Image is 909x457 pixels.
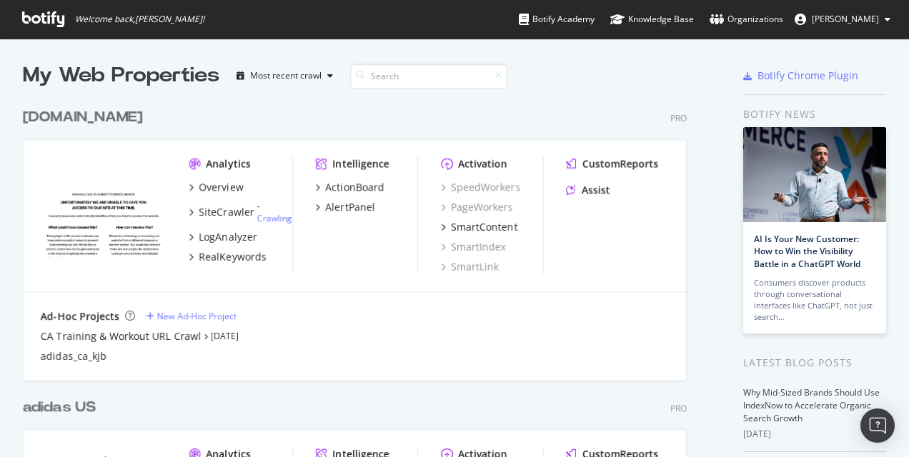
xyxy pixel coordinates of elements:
[257,200,292,224] div: -
[441,240,506,254] a: SmartIndex
[743,127,886,222] img: AI Is Your New Customer: How to Win the Visibility Battle in a ChatGPT World
[743,428,886,441] div: [DATE]
[189,180,244,194] a: Overview
[610,12,694,26] div: Knowledge Base
[567,183,610,197] a: Assist
[567,157,659,171] a: CustomReports
[754,233,860,269] a: AI Is Your New Customer: How to Win the Visibility Battle in a ChatGPT World
[231,64,339,87] button: Most recent crawl
[710,12,783,26] div: Organizations
[743,355,886,371] div: Latest Blog Posts
[451,220,517,234] div: SmartContent
[207,157,251,171] div: Analytics
[75,14,204,25] span: Welcome back, [PERSON_NAME] !
[250,71,322,80] div: Most recent crawl
[199,250,267,264] div: RealKeywords
[333,157,389,171] div: Intelligence
[41,157,167,257] img: adidas.ca
[350,64,507,89] input: Search
[316,180,384,194] a: ActionBoard
[812,13,879,25] span: Kate Fischer
[189,250,267,264] a: RealKeywords
[441,220,517,234] a: SmartContent
[326,200,375,214] div: AlertPanel
[743,106,886,122] div: Botify news
[41,329,201,343] a: CA Training & Workout URL Crawl
[41,309,119,323] div: Ad-Hoc Projects
[23,107,149,128] a: [DOMAIN_NAME]
[189,230,257,244] a: LogAnalyzer
[757,69,858,83] div: Botify Chrome Plugin
[860,408,895,443] div: Open Intercom Messenger
[316,200,375,214] a: AlertPanel
[582,157,659,171] div: CustomReports
[23,397,101,418] a: adidas US
[783,8,902,31] button: [PERSON_NAME]
[23,61,219,90] div: My Web Properties
[743,69,858,83] a: Botify Chrome Plugin
[754,277,875,323] div: Consumers discover products through conversational interfaces like ChatGPT, not just search…
[743,386,880,424] a: Why Mid-Sized Brands Should Use IndexNow to Accelerate Organic Search Growth
[458,157,507,171] div: Activation
[326,180,384,194] div: ActionBoard
[23,397,96,418] div: adidas US
[189,200,292,224] a: SiteCrawler- Crawling
[582,183,610,197] div: Assist
[23,107,143,128] div: [DOMAIN_NAME]
[211,330,239,342] a: [DATE]
[441,200,513,214] a: PageWorkers
[41,349,106,363] a: adidas_ca_kjb
[199,205,254,219] div: SiteCrawler
[199,230,257,244] div: LogAnalyzer
[157,310,237,322] div: New Ad-Hoc Project
[519,12,595,26] div: Botify Academy
[441,260,499,274] a: SmartLink
[199,180,244,194] div: Overview
[146,310,237,322] a: New Ad-Hoc Project
[441,180,520,194] a: SpeedWorkers
[670,402,687,414] div: Pro
[670,112,687,124] div: Pro
[257,212,292,224] a: Crawling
